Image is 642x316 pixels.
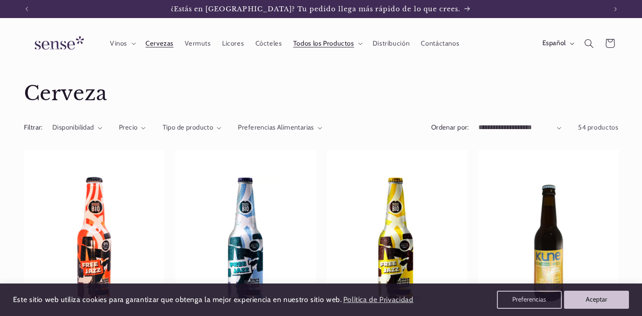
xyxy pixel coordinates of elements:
[146,39,173,48] span: Cervezas
[52,123,102,133] summary: Disponibilidad (0 seleccionado)
[24,123,43,133] h2: Filtrar:
[119,123,138,131] span: Precio
[216,33,250,53] a: Licores
[13,295,342,304] span: Este sitio web utiliza cookies para garantizar que obtenga la mejor experiencia en nuestro sitio ...
[179,33,217,53] a: Vermuts
[564,291,629,309] button: Aceptar
[104,33,140,53] summary: Vinos
[163,123,222,133] summary: Tipo de producto (0 seleccionado)
[537,34,578,52] button: Español
[52,123,94,131] span: Disponibilidad
[24,81,619,107] h1: Cerveza
[185,39,210,48] span: Vermuts
[293,39,354,48] span: Todos los Productos
[431,123,469,131] label: Ordenar por:
[171,5,461,13] span: ¿Estás en [GEOGRAPHIC_DATA]? Tu pedido llega más rápido de lo que crees.
[110,39,127,48] span: Vinos
[497,291,562,309] button: Preferencias
[287,33,367,53] summary: Todos los Productos
[238,123,322,133] summary: Preferencias Alimentarias (0 seleccionado)
[578,123,619,131] span: 54 productos
[238,123,314,131] span: Preferencias Alimentarias
[415,33,465,53] a: Contáctanos
[341,292,414,308] a: Política de Privacidad (opens in a new tab)
[222,39,244,48] span: Licores
[20,27,95,60] a: Sense
[421,39,459,48] span: Contáctanos
[250,33,287,53] a: Cócteles
[163,123,214,131] span: Tipo de producto
[542,38,566,48] span: Español
[578,33,599,54] summary: Búsqueda
[255,39,282,48] span: Cócteles
[373,39,410,48] span: Distribución
[119,123,146,133] summary: Precio
[367,33,415,53] a: Distribución
[140,33,179,53] a: Cervezas
[24,31,91,56] img: Sense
